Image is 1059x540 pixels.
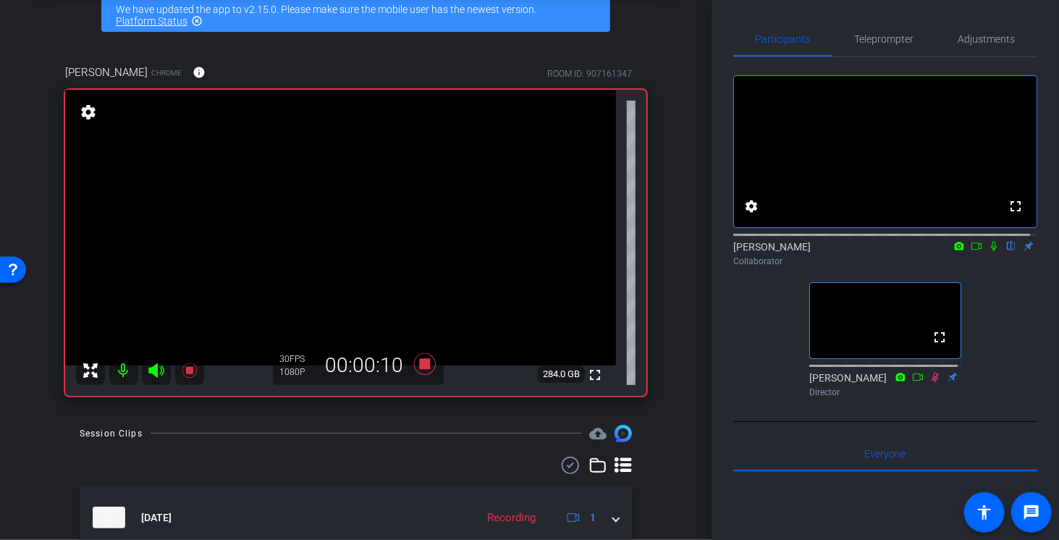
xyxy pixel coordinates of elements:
span: FPS [290,354,305,364]
mat-icon: fullscreen [931,329,948,346]
div: Recording [480,510,543,526]
mat-icon: info [193,66,206,79]
div: 00:00:10 [316,353,413,378]
div: Session Clips [80,426,143,441]
div: Director [809,386,961,399]
mat-icon: fullscreen [586,366,604,384]
div: [PERSON_NAME] [733,240,1037,268]
div: 30 [280,353,316,365]
span: 284.0 GB [538,366,585,383]
span: [PERSON_NAME] [65,64,148,80]
img: thumb-nail [93,507,125,528]
span: Destinations for your clips [589,425,607,442]
span: Adjustments [958,34,1016,44]
span: Chrome [151,67,182,78]
mat-icon: settings [78,104,98,121]
mat-icon: fullscreen [1007,198,1024,215]
mat-icon: settings [743,198,760,215]
span: Teleprompter [855,34,914,44]
mat-icon: flip [1003,239,1020,252]
span: Everyone [865,449,906,459]
div: ROOM ID: 907161347 [547,67,632,80]
div: Collaborator [733,255,1037,268]
mat-icon: accessibility [976,504,993,521]
div: 1080P [280,366,316,378]
mat-icon: highlight_off [191,15,203,27]
img: Session clips [615,425,632,442]
span: Participants [756,34,811,44]
div: [PERSON_NAME] [809,371,961,399]
mat-icon: cloud_upload [589,425,607,442]
span: 1 [590,510,596,526]
a: Platform Status [116,15,187,27]
mat-icon: message [1023,504,1040,521]
span: [DATE] [141,510,172,526]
